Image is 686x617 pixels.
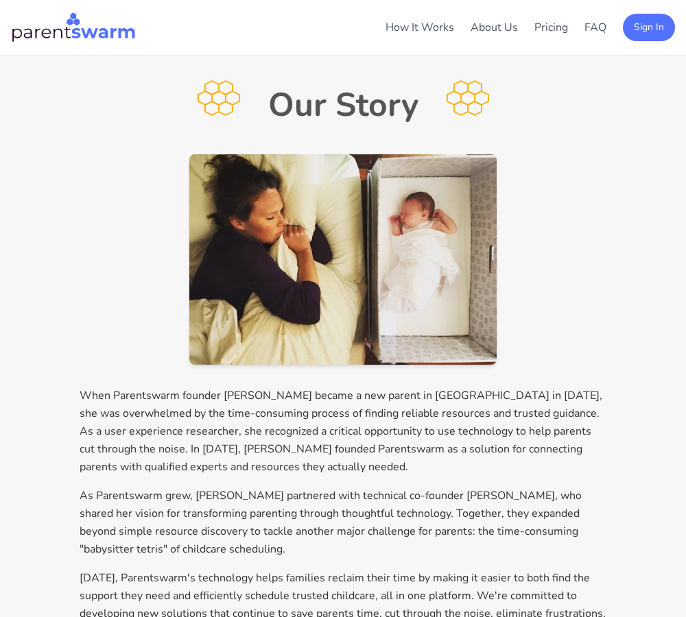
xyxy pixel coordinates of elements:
a: FAQ [584,20,606,35]
button: Sign In [623,14,675,41]
p: As Parentswarm grew, [PERSON_NAME] partnered with technical co-founder [PERSON_NAME], who shared ... [80,487,606,558]
a: Sign In [623,19,675,34]
img: Parentswarm Logo [11,11,136,44]
h1: Our Story [268,88,418,121]
a: About Us [471,20,518,35]
a: How It Works [386,20,454,35]
p: When Parentswarm founder [PERSON_NAME] became a new parent in [GEOGRAPHIC_DATA] in [DATE], she wa... [80,387,606,476]
img: Parent and baby sleeping peacefully [189,154,497,365]
a: Pricing [534,20,568,35]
